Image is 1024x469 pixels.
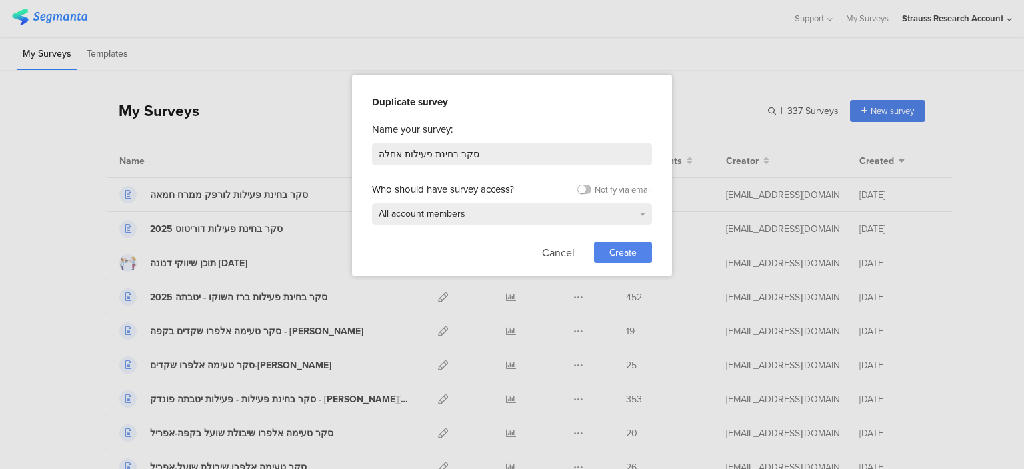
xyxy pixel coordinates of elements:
[372,182,514,197] div: Who should have survey access?
[372,95,652,109] div: Duplicate survey
[379,207,465,221] span: All account members
[609,246,637,260] span: Create
[542,242,575,263] button: Cancel
[595,183,652,196] div: Notify via email
[372,122,652,137] div: Name your survey:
